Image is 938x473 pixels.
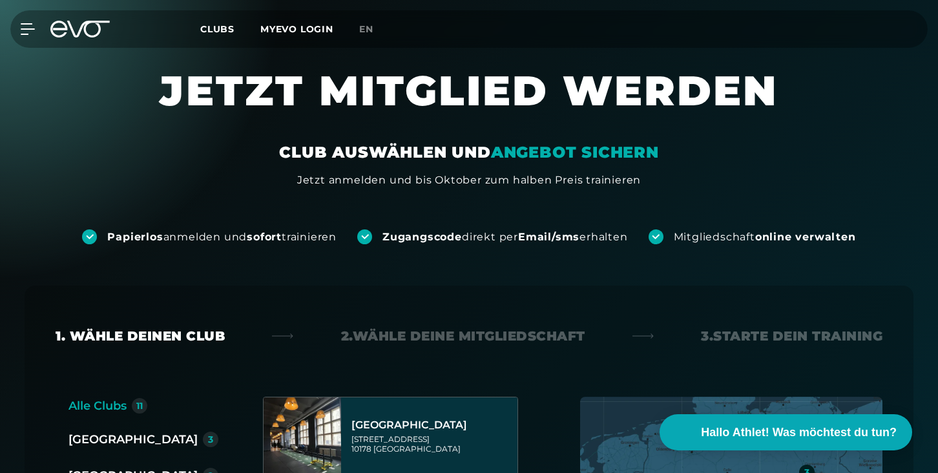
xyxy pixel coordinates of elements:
[247,231,282,243] strong: sofort
[674,230,856,244] div: Mitgliedschaft
[107,231,163,243] strong: Papierlos
[382,231,462,243] strong: Zugangscode
[755,231,856,243] strong: online verwalten
[136,401,143,410] div: 11
[200,23,260,35] a: Clubs
[701,424,897,441] span: Hallo Athlet! Was möchtest du tun?
[660,414,912,450] button: Hallo Athlet! Was möchtest du tun?
[81,65,857,142] h1: JETZT MITGLIED WERDEN
[518,231,579,243] strong: Email/sms
[491,143,659,162] em: ANGEBOT SICHERN
[341,327,585,345] div: 2. Wähle deine Mitgliedschaft
[382,230,627,244] div: direkt per erhalten
[359,22,389,37] a: en
[297,173,641,188] div: Jetzt anmelden und bis Oktober zum halben Preis trainieren
[359,23,373,35] span: en
[351,419,514,432] div: [GEOGRAPHIC_DATA]
[68,397,127,415] div: Alle Clubs
[107,230,337,244] div: anmelden und trainieren
[68,430,198,448] div: [GEOGRAPHIC_DATA]
[200,23,234,35] span: Clubs
[351,434,514,454] div: [STREET_ADDRESS] 10178 [GEOGRAPHIC_DATA]
[701,327,882,345] div: 3. Starte dein Training
[260,23,333,35] a: MYEVO LOGIN
[56,327,225,345] div: 1. Wähle deinen Club
[208,435,213,444] div: 3
[279,142,658,163] div: CLUB AUSWÄHLEN UND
